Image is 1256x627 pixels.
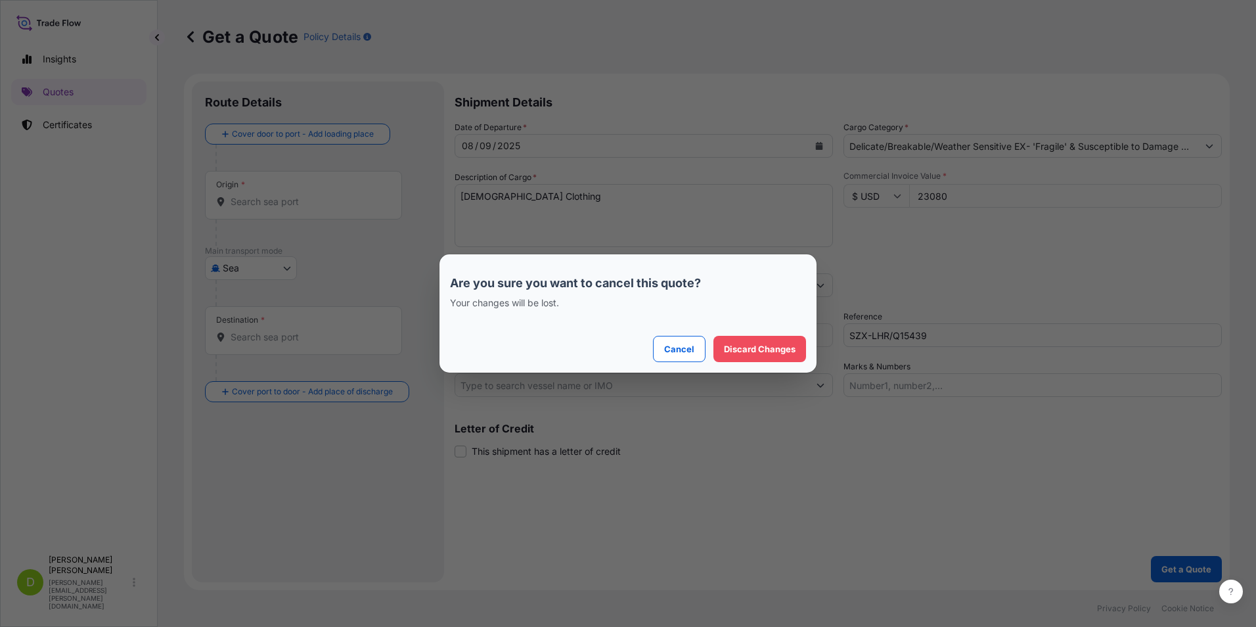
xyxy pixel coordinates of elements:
p: Are you sure you want to cancel this quote? [450,275,806,291]
p: Discard Changes [724,342,796,356]
p: Your changes will be lost. [450,296,806,310]
p: Cancel [664,342,694,356]
button: Discard Changes [713,336,806,362]
button: Cancel [653,336,706,362]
